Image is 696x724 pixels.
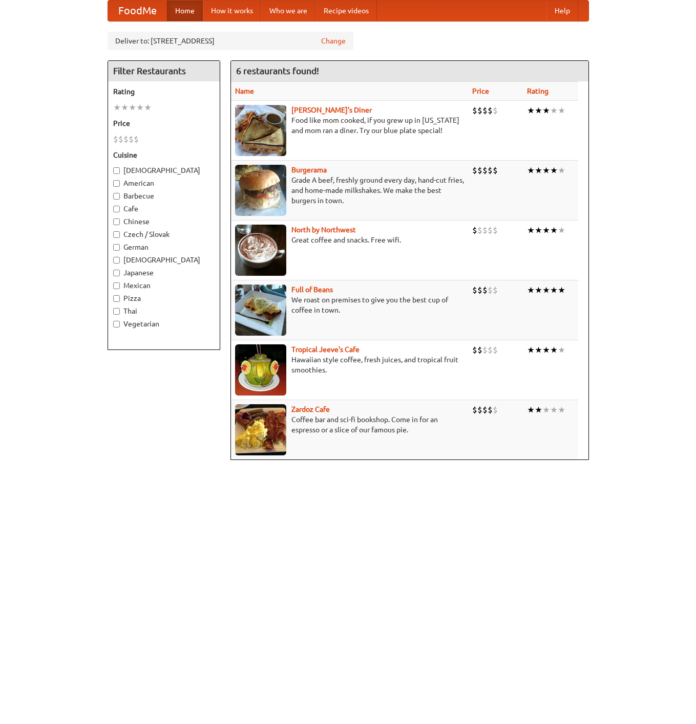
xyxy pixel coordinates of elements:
[321,36,346,46] a: Change
[113,295,120,302] input: Pizza
[121,102,129,113] li: ★
[477,404,482,415] li: $
[113,134,118,145] li: $
[113,229,215,239] label: Czech / Slovak
[113,257,120,264] input: [DEMOGRAPHIC_DATA]
[113,319,215,329] label: Vegetarian
[118,134,123,145] li: $
[558,165,565,176] li: ★
[488,165,493,176] li: $
[235,165,286,216] img: burgerama.jpg
[235,175,464,206] p: Grade A beef, freshly ground every day, hand-cut fries, and home-made milkshakes. We make the bes...
[235,235,464,245] p: Great coffee and snacks. Free wifi.
[235,105,286,156] img: sallys.jpg
[113,218,120,225] input: Chinese
[542,105,550,116] li: ★
[291,286,333,294] a: Full of Beans
[558,404,565,415] li: ★
[113,165,215,175] label: [DEMOGRAPHIC_DATA]
[129,134,134,145] li: $
[542,344,550,356] li: ★
[113,216,215,227] label: Chinese
[113,150,215,160] h5: Cuisine
[550,165,558,176] li: ★
[167,1,203,21] a: Home
[493,404,498,415] li: $
[527,344,535,356] li: ★
[236,66,319,76] ng-pluralize: 6 restaurants found!
[108,32,353,50] div: Deliver to: [STREET_ADDRESS]
[542,165,550,176] li: ★
[527,165,535,176] li: ★
[113,180,120,187] input: American
[291,405,330,413] a: Zardoz Cafe
[113,206,120,212] input: Cafe
[558,284,565,296] li: ★
[235,404,286,455] img: zardoz.jpg
[558,105,565,116] li: ★
[291,226,356,234] a: North by Northwest
[550,105,558,116] li: ★
[527,404,535,415] li: ★
[535,344,542,356] li: ★
[527,87,549,95] a: Rating
[472,165,477,176] li: $
[558,344,565,356] li: ★
[472,105,477,116] li: $
[482,105,488,116] li: $
[261,1,315,21] a: Who we are
[493,344,498,356] li: $
[546,1,578,21] a: Help
[291,345,360,354] a: Tropical Jeeve's Cafe
[477,225,482,236] li: $
[542,225,550,236] li: ★
[113,193,120,200] input: Barbecue
[113,102,121,113] li: ★
[113,270,120,276] input: Japanese
[558,225,565,236] li: ★
[472,404,477,415] li: $
[113,293,215,303] label: Pizza
[550,225,558,236] li: ★
[535,225,542,236] li: ★
[113,118,215,128] h5: Price
[113,167,120,174] input: [DEMOGRAPHIC_DATA]
[235,355,464,375] p: Hawaiian style coffee, fresh juices, and tropical fruit smoothies.
[113,321,120,327] input: Vegetarian
[235,295,464,315] p: We roast on premises to give you the best cup of coffee in town.
[108,1,167,21] a: FoodMe
[113,268,215,278] label: Japanese
[488,344,493,356] li: $
[493,165,498,176] li: $
[527,284,535,296] li: ★
[535,284,542,296] li: ★
[527,105,535,116] li: ★
[542,284,550,296] li: ★
[472,284,477,296] li: $
[477,344,482,356] li: $
[493,284,498,296] li: $
[535,105,542,116] li: ★
[134,134,139,145] li: $
[482,404,488,415] li: $
[113,280,215,291] label: Mexican
[113,204,215,214] label: Cafe
[488,404,493,415] li: $
[235,284,286,336] img: beans.jpg
[235,87,254,95] a: Name
[550,344,558,356] li: ★
[113,255,215,265] label: [DEMOGRAPHIC_DATA]
[472,344,477,356] li: $
[488,284,493,296] li: $
[113,242,215,252] label: German
[315,1,377,21] a: Recipe videos
[477,284,482,296] li: $
[291,106,372,114] a: [PERSON_NAME]'s Diner
[113,178,215,188] label: American
[113,306,215,316] label: Thai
